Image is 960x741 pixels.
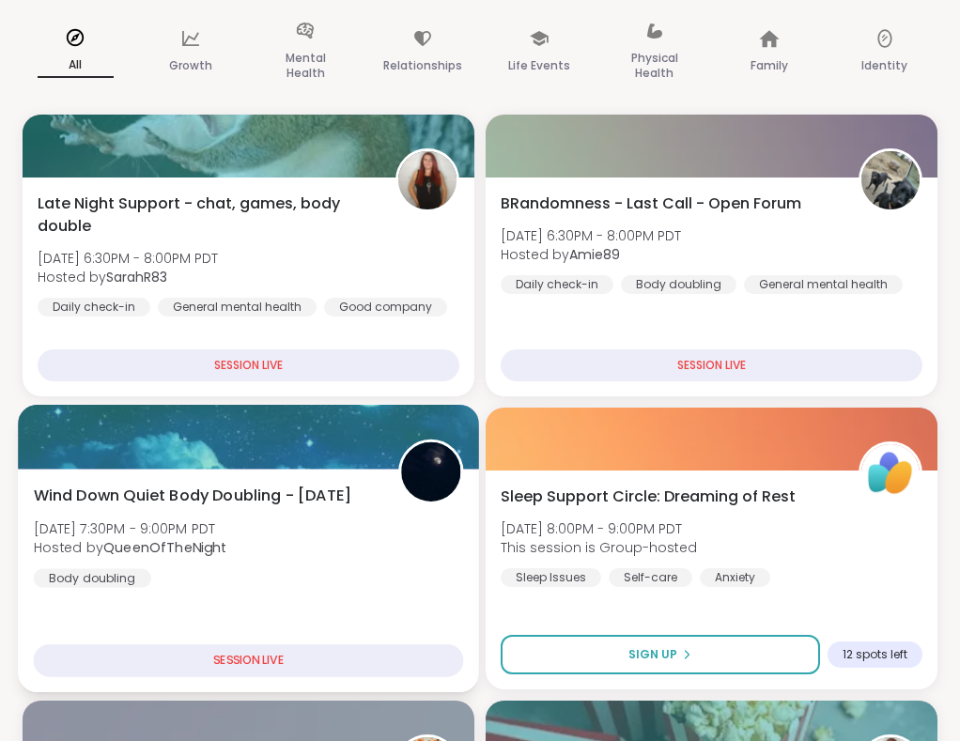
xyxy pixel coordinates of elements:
[501,538,697,557] span: This session is Group-hosted
[628,646,677,663] span: Sign Up
[700,568,770,587] div: Anxiety
[501,519,697,538] span: [DATE] 8:00PM - 9:00PM PDT
[501,568,601,587] div: Sleep Issues
[861,151,920,209] img: Amie89
[34,568,151,587] div: Body doubling
[106,268,167,286] b: SarahR83
[508,54,570,77] p: Life Events
[569,245,620,264] b: Amie89
[609,568,692,587] div: Self-care
[616,47,692,85] p: Physical Health
[34,644,464,677] div: SESSION LIVE
[34,538,227,557] span: Hosted by
[501,349,922,381] div: SESSION LIVE
[38,268,218,286] span: Hosted by
[501,245,681,264] span: Hosted by
[34,518,227,537] span: [DATE] 7:30PM - 9:00PM PDT
[501,635,820,674] button: Sign Up
[751,54,788,77] p: Family
[501,193,801,215] span: BRandomness - Last Call - Open Forum
[501,486,796,508] span: Sleep Support Circle: Dreaming of Rest
[861,54,907,77] p: Identity
[744,275,903,294] div: General mental health
[38,349,459,381] div: SESSION LIVE
[169,54,212,77] p: Growth
[383,54,462,77] p: Relationships
[158,298,317,316] div: General mental health
[501,275,613,294] div: Daily check-in
[38,298,150,316] div: Daily check-in
[103,538,227,557] b: QueenOfTheNight
[34,484,352,506] span: Wind Down Quiet Body Doubling - [DATE]
[38,54,114,78] p: All
[401,442,460,502] img: QueenOfTheNight
[268,47,344,85] p: Mental Health
[398,151,457,209] img: SarahR83
[621,275,736,294] div: Body doubling
[38,193,375,238] span: Late Night Support - chat, games, body double
[501,226,681,245] span: [DATE] 6:30PM - 8:00PM PDT
[843,647,907,662] span: 12 spots left
[324,298,447,316] div: Good company
[38,249,218,268] span: [DATE] 6:30PM - 8:00PM PDT
[861,444,920,502] img: ShareWell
